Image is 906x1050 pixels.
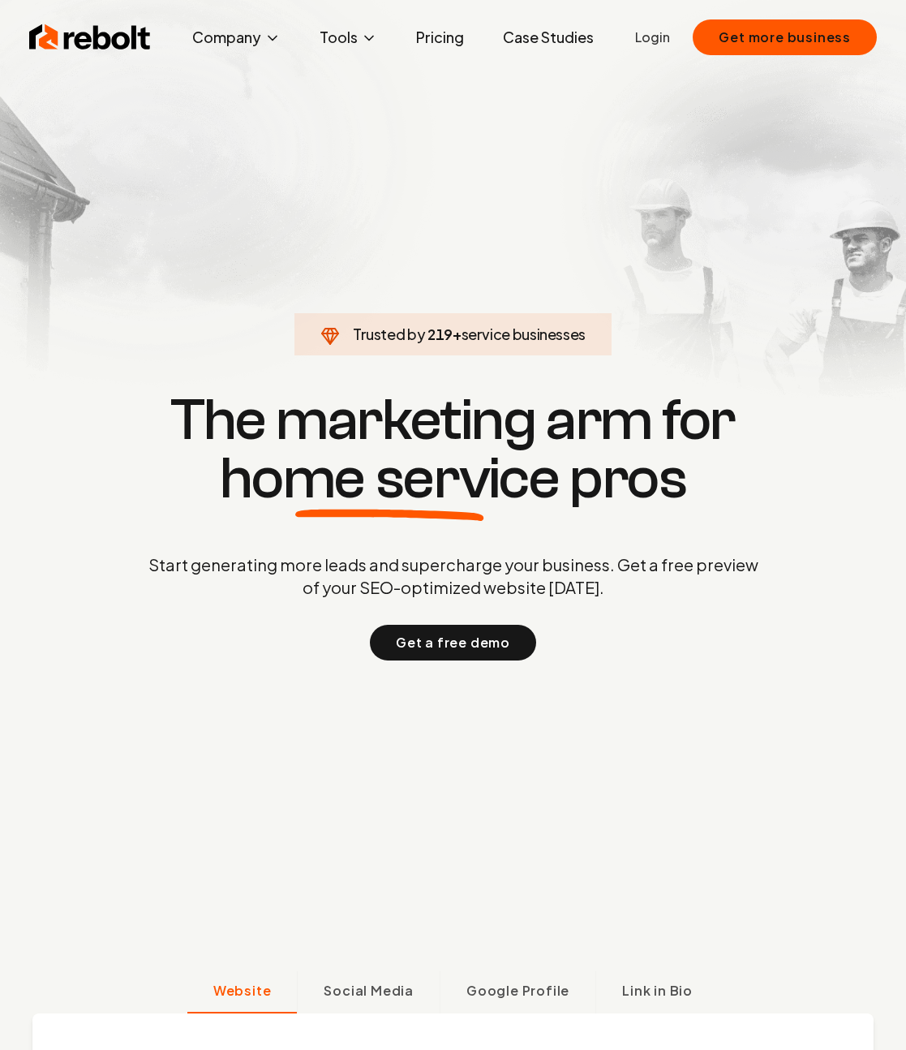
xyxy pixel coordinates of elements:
[693,19,877,55] button: Get more business
[324,981,414,1001] span: Social Media
[307,21,390,54] button: Tools
[635,28,670,47] a: Login
[466,981,569,1001] span: Google Profile
[403,21,477,54] a: Pricing
[213,981,272,1001] span: Website
[220,450,560,508] span: home service
[64,391,843,508] h1: The marketing arm for pros
[622,981,693,1001] span: Link in Bio
[179,21,294,54] button: Company
[370,625,536,661] button: Get a free demo
[297,971,440,1013] button: Social Media
[462,325,586,343] span: service businesses
[440,971,595,1013] button: Google Profile
[353,325,425,343] span: Trusted by
[187,971,298,1013] button: Website
[145,553,762,599] p: Start generating more leads and supercharge your business. Get a free preview of your SEO-optimiz...
[427,323,453,346] span: 219
[490,21,607,54] a: Case Studies
[453,325,462,343] span: +
[595,971,719,1013] button: Link in Bio
[29,21,151,54] img: Rebolt Logo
